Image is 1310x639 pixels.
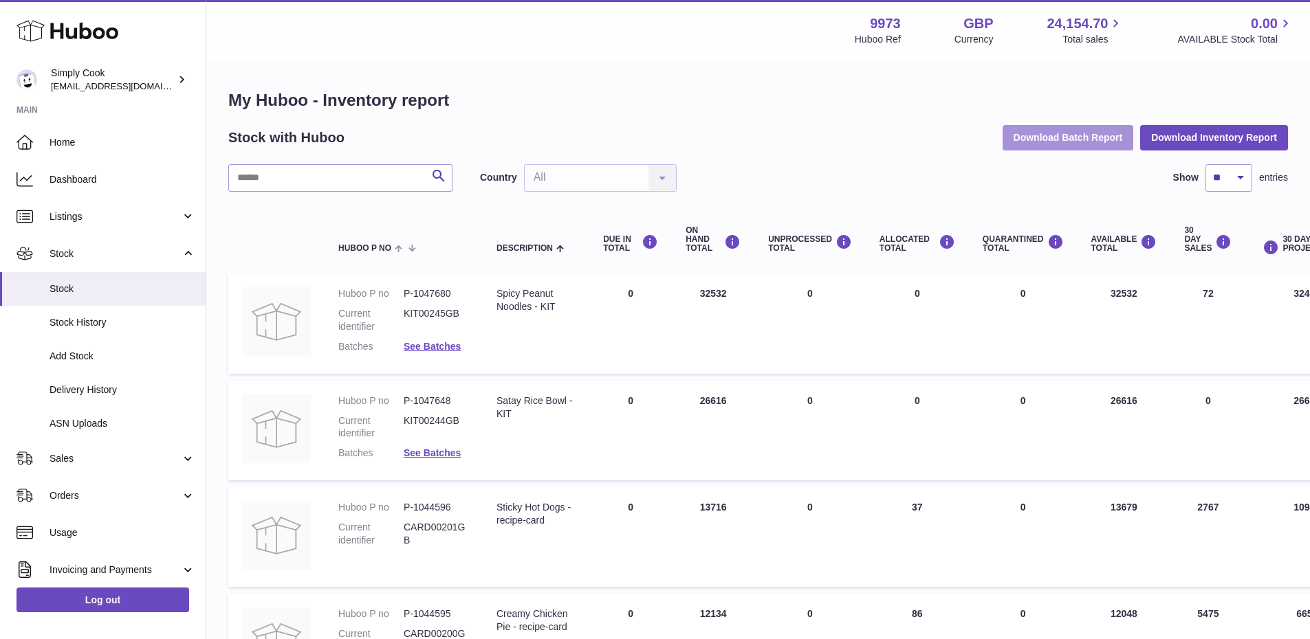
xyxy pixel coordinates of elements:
[338,414,404,440] dt: Current identifier
[1062,33,1124,46] span: Total sales
[963,14,993,33] strong: GBP
[1170,273,1245,374] td: 72
[768,234,852,253] div: UNPROCESSED Total
[1047,14,1124,46] a: 24,154.70 Total sales
[50,316,195,329] span: Stock History
[855,33,901,46] div: Huboo Ref
[50,210,181,223] span: Listings
[404,521,469,547] dd: CARD00201GB
[50,173,195,186] span: Dashboard
[17,69,37,90] img: internalAdmin-9973@internal.huboo.com
[338,287,404,300] dt: Huboo P no
[404,414,469,440] dd: KIT00244GB
[983,234,1064,253] div: QUARANTINED Total
[603,234,658,253] div: DUE IN TOTAL
[50,383,195,396] span: Delivery History
[338,307,404,333] dt: Current identifier
[242,501,311,570] img: product image
[1020,288,1026,299] span: 0
[1259,171,1288,184] span: entries
[404,607,469,620] dd: P-1044595
[1047,14,1108,33] span: 24,154.70
[1003,125,1134,150] button: Download Batch Report
[672,487,754,587] td: 13716
[50,247,181,260] span: Stock
[1020,502,1026,513] span: 0
[338,447,404,460] dt: Batches
[50,563,181,576] span: Invoicing and Payments
[228,89,1288,111] h1: My Huboo - Inventory report
[1184,226,1232,254] div: 30 DAY SALES
[870,14,901,33] strong: 9973
[404,287,469,300] dd: P-1047680
[496,501,576,527] div: Sticky Hot Dogs - recipe-card
[50,452,181,465] span: Sales
[338,607,404,620] dt: Huboo P no
[589,381,672,481] td: 0
[338,501,404,514] dt: Huboo P no
[1140,125,1288,150] button: Download Inventory Report
[1091,234,1157,253] div: AVAILABLE Total
[50,489,181,502] span: Orders
[50,282,195,295] span: Stock
[754,381,866,481] td: 0
[404,307,469,333] dd: KIT00245GB
[866,487,969,587] td: 37
[242,287,311,356] img: product image
[1170,487,1245,587] td: 2767
[338,394,404,407] dt: Huboo P no
[496,244,553,253] span: Description
[866,273,969,374] td: 0
[496,287,576,313] div: Spicy Peanut Noodles - KIT
[50,350,195,363] span: Add Stock
[754,273,866,374] td: 0
[228,128,345,147] h2: Stock with Huboo
[954,33,994,46] div: Currency
[404,447,461,458] a: See Batches
[17,587,189,612] a: Log out
[50,526,195,539] span: Usage
[50,136,195,149] span: Home
[1078,487,1171,587] td: 13679
[686,226,741,254] div: ON HAND Total
[404,501,469,514] dd: P-1044596
[589,273,672,374] td: 0
[1078,273,1171,374] td: 32532
[866,381,969,481] td: 0
[50,417,195,430] span: ASN Uploads
[338,521,404,547] dt: Current identifier
[1170,381,1245,481] td: 0
[51,80,202,91] span: [EMAIL_ADDRESS][DOMAIN_NAME]
[496,394,576,421] div: Satay Rice Bowl - KIT
[480,171,517,184] label: Country
[1020,608,1026,619] span: 0
[496,607,576,634] div: Creamy Chicken Pie - recipe-card
[404,341,461,352] a: See Batches
[338,340,404,353] dt: Batches
[1020,395,1026,406] span: 0
[754,487,866,587] td: 0
[51,67,175,93] div: Simply Cook
[1078,381,1171,481] td: 26616
[338,244,391,253] span: Huboo P no
[242,394,311,463] img: product image
[404,394,469,407] dd: P-1047648
[1251,14,1278,33] span: 0.00
[880,234,955,253] div: ALLOCATED Total
[672,381,754,481] td: 26616
[589,487,672,587] td: 0
[1177,33,1293,46] span: AVAILABLE Stock Total
[1177,14,1293,46] a: 0.00 AVAILABLE Stock Total
[1173,171,1199,184] label: Show
[672,273,754,374] td: 32532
